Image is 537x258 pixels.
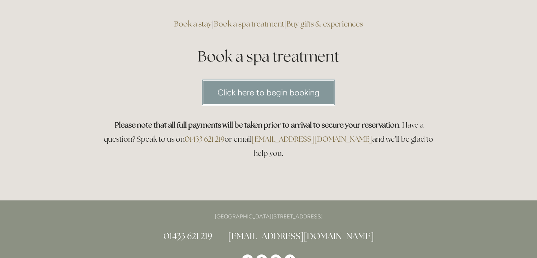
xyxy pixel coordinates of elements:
[286,19,363,29] a: Buy gifts & experiences
[115,120,399,130] strong: Please note that all full payments will be taken prior to arrival to secure your reservation
[252,134,372,144] a: [EMAIL_ADDRESS][DOMAIN_NAME]
[100,118,437,160] h3: . Have a question? Speak to us on or email and we’ll be glad to help you.
[100,17,437,31] h3: | |
[100,212,437,221] p: [GEOGRAPHIC_DATA][STREET_ADDRESS]
[202,79,335,106] a: Click here to begin booking
[100,46,437,67] h1: Book a spa treatment
[214,19,284,29] a: Book a spa treatment
[228,230,374,242] a: [EMAIL_ADDRESS][DOMAIN_NAME]
[174,19,212,29] a: Book a stay
[185,134,225,144] a: 01433 621 219
[163,230,212,242] a: 01433 621 219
